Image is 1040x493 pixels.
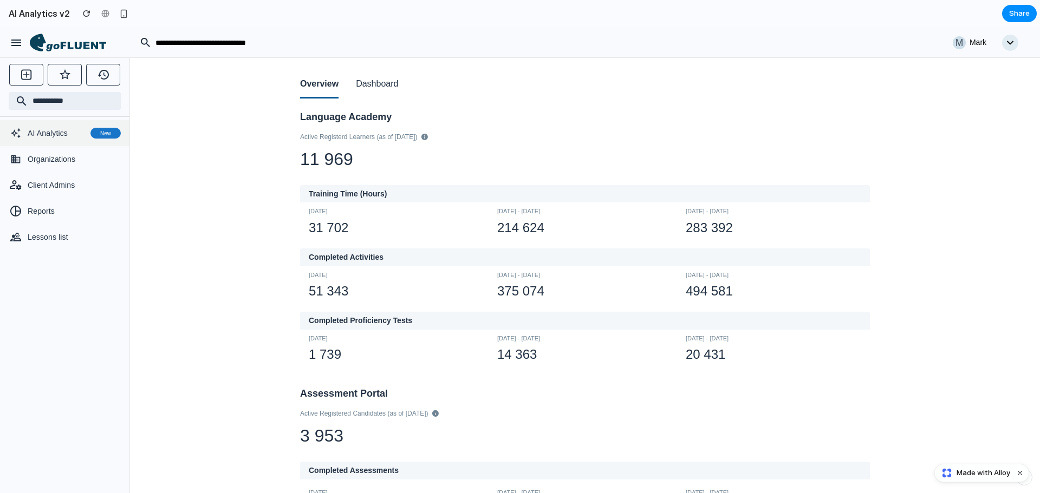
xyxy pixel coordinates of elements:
[957,468,1010,478] span: Made with Alloy
[935,468,1011,478] a: Made with Alloy
[1009,8,1030,19] span: Share
[1013,466,1026,479] button: Dismiss watermark
[4,7,70,20] h2: AI Analytics v2
[1002,5,1037,22] button: Share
